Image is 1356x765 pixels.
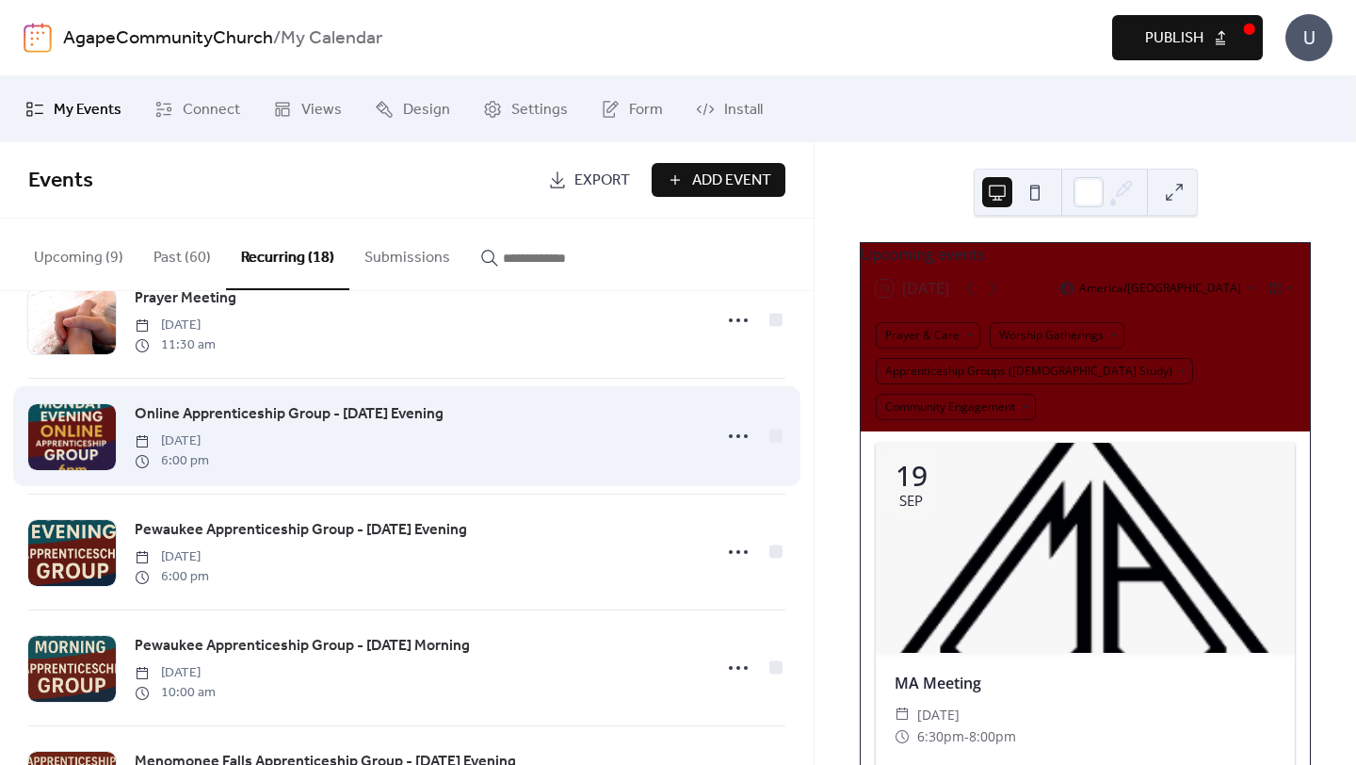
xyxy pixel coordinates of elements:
[135,519,467,542] span: Pewaukee Apprenticeship Group - [DATE] Evening
[692,170,771,192] span: Add Event
[140,84,254,135] a: Connect
[135,683,216,703] span: 10:00 am
[135,518,467,543] a: Pewaukee Apprenticeship Group - [DATE] Evening
[349,219,465,288] button: Submissions
[861,243,1310,266] div: Upcoming events
[574,170,630,192] span: Export
[259,84,356,135] a: Views
[226,219,349,290] button: Recurring (18)
[183,99,240,122] span: Connect
[1112,15,1263,60] button: Publish
[895,704,910,726] div: ​
[135,403,444,426] span: Online Apprenticeship Group - [DATE] Evening
[135,547,209,567] span: [DATE]
[1285,14,1332,61] div: U
[301,99,342,122] span: Views
[896,462,928,490] div: 19
[534,163,644,197] a: Export
[281,21,382,57] b: My Calendar
[135,431,209,451] span: [DATE]
[587,84,677,135] a: Form
[135,402,444,427] a: Online Apprenticeship Group - [DATE] Evening
[135,567,209,587] span: 6:00 pm
[652,163,785,197] button: Add Event
[135,663,216,683] span: [DATE]
[11,84,136,135] a: My Events
[1145,27,1203,50] span: Publish
[135,634,470,659] a: Pewaukee Apprenticeship Group - [DATE] Morning
[63,21,273,57] a: AgapeCommunityChurch
[24,23,52,53] img: logo
[54,99,121,122] span: My Events
[724,99,763,122] span: Install
[899,494,923,508] div: Sep
[135,451,209,471] span: 6:00 pm
[135,316,216,335] span: [DATE]
[1079,283,1241,294] span: America/[GEOGRAPHIC_DATA]
[511,99,568,122] span: Settings
[138,219,226,288] button: Past (60)
[969,725,1016,748] span: 8:00pm
[469,84,582,135] a: Settings
[895,725,910,748] div: ​
[876,672,1295,694] div: MA Meeting
[19,219,138,288] button: Upcoming (9)
[135,287,236,310] span: Prayer Meeting
[682,84,777,135] a: Install
[273,21,281,57] b: /
[135,335,216,355] span: 11:30 am
[917,725,964,748] span: 6:30pm
[917,704,960,726] span: [DATE]
[403,99,450,122] span: Design
[964,725,969,748] span: -
[629,99,663,122] span: Form
[28,160,93,202] span: Events
[135,635,470,658] span: Pewaukee Apprenticeship Group - [DATE] Morning
[135,286,236,311] a: Prayer Meeting
[361,84,464,135] a: Design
